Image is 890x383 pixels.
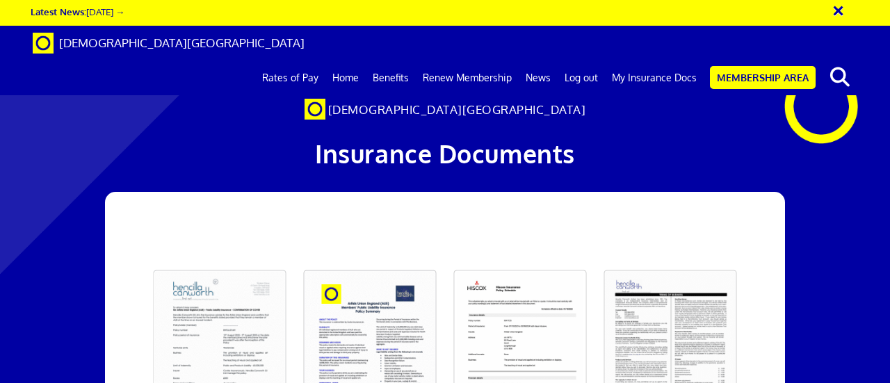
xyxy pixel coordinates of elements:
a: Renew Membership [416,60,519,95]
button: search [818,63,861,92]
a: News [519,60,558,95]
a: Log out [558,60,605,95]
a: Brand [DEMOGRAPHIC_DATA][GEOGRAPHIC_DATA] [22,26,315,60]
a: Rates of Pay [255,60,325,95]
span: Insurance Documents [315,138,575,169]
a: Membership Area [710,66,816,89]
span: [DEMOGRAPHIC_DATA][GEOGRAPHIC_DATA] [59,35,305,50]
a: Latest News:[DATE] → [31,6,124,17]
strong: Latest News: [31,6,86,17]
span: [DEMOGRAPHIC_DATA][GEOGRAPHIC_DATA] [328,102,586,117]
a: Benefits [366,60,416,95]
a: Home [325,60,366,95]
a: My Insurance Docs [605,60,704,95]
